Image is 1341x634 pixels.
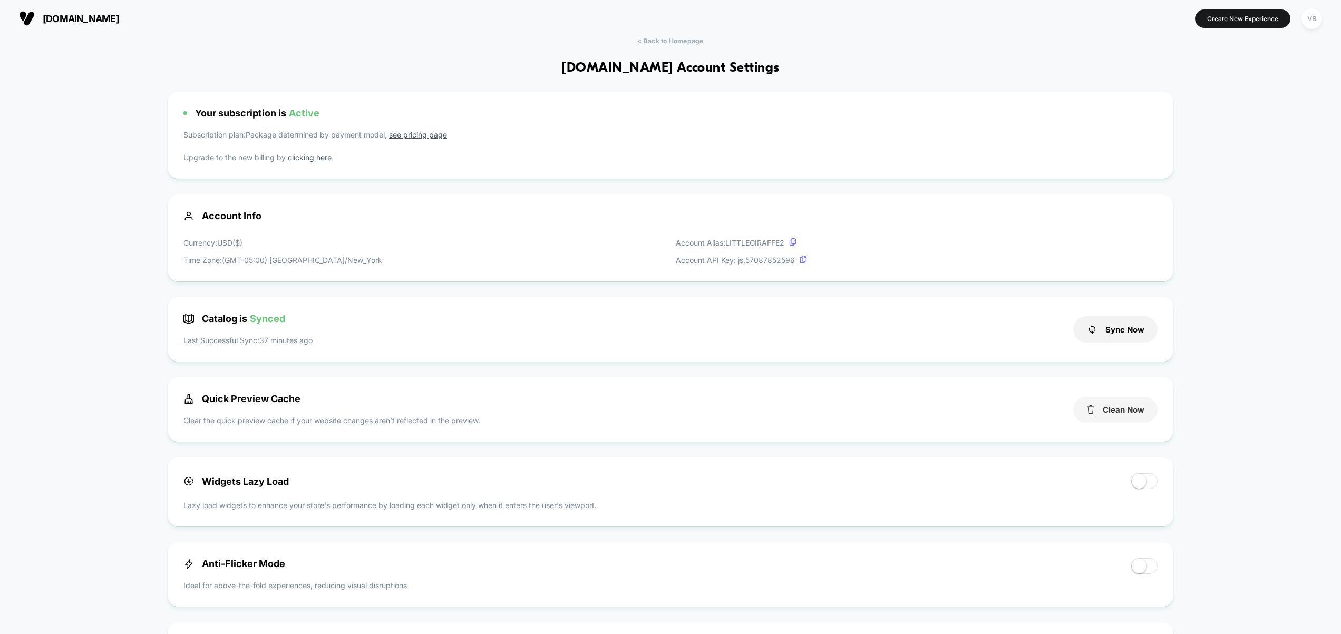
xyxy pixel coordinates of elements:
a: clicking here [288,153,332,162]
span: Your subscription is [195,108,319,119]
span: Widgets Lazy Load [183,476,289,487]
span: Quick Preview Cache [183,393,300,404]
p: Time Zone: (GMT-05:00) [GEOGRAPHIC_DATA]/New_York [183,255,382,266]
span: Synced [250,313,285,324]
span: Account Info [183,210,1158,221]
p: Ideal for above-the-fold experiences, reducing visual disruptions [183,580,407,591]
button: VB [1298,8,1325,30]
button: Sync Now [1073,316,1158,343]
p: Subscription plan: Package determined by payment model, [183,129,1158,145]
span: Catalog is [183,313,285,324]
p: Account API Key: js. 57087852596 [676,255,807,266]
span: Anti-Flicker Mode [183,558,285,569]
a: see pricing page [389,130,447,139]
button: [DOMAIN_NAME] [16,10,122,27]
button: Clean Now [1073,397,1158,423]
p: Account Alias: LITTLEGIRAFFE2 [676,237,807,248]
div: VB [1301,8,1322,29]
span: [DOMAIN_NAME] [43,13,119,24]
h1: [DOMAIN_NAME] Account Settings [561,61,779,76]
p: Lazy load widgets to enhance your store's performance by loading each widget only when it enters ... [183,500,1158,511]
p: Clear the quick preview cache if your website changes aren’t reflected in the preview. [183,415,480,426]
p: Upgrade to the new billing by [183,152,1158,163]
span: < Back to Homepage [637,37,703,45]
span: Active [289,108,319,119]
p: Last Successful Sync: 37 minutes ago [183,335,313,346]
p: Currency: USD ( $ ) [183,237,382,248]
img: Visually logo [19,11,35,26]
button: Create New Experience [1195,9,1290,28]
